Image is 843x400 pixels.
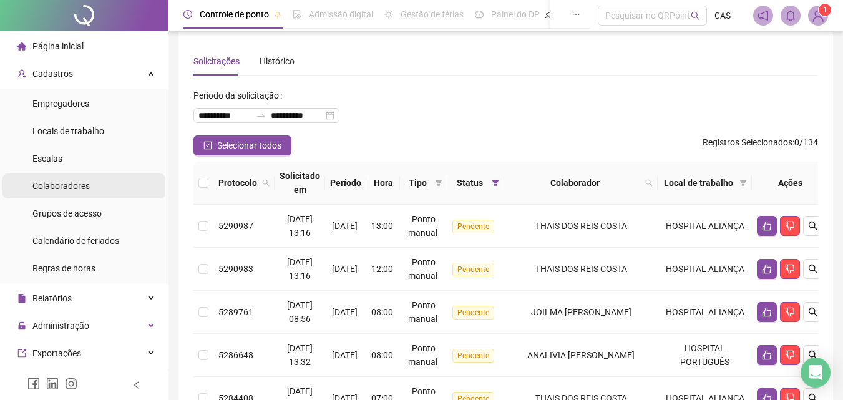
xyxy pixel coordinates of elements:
[260,173,272,192] span: search
[405,176,430,190] span: Tipo
[17,349,26,358] span: export
[432,173,445,192] span: filter
[757,176,823,190] div: Ações
[274,11,281,19] span: pushpin
[492,179,499,187] span: filter
[218,307,253,317] span: 5289761
[332,264,358,274] span: [DATE]
[408,214,437,238] span: Ponto manual
[384,10,393,19] span: sun
[17,69,26,78] span: user-add
[293,10,301,19] span: file-done
[737,173,749,192] span: filter
[287,343,313,367] span: [DATE] 13:32
[325,162,366,205] th: Período
[218,264,253,274] span: 5290983
[808,264,818,274] span: search
[785,221,795,231] span: dislike
[32,41,84,51] span: Página inicial
[658,205,752,248] td: HOSPITAL ALIANÇA
[762,221,772,231] span: like
[65,378,77,390] span: instagram
[808,350,818,360] span: search
[46,378,59,390] span: linkedin
[256,110,266,120] span: to
[193,85,287,105] label: Período da solicitação
[256,110,266,120] span: swap-right
[535,264,627,274] span: THAIS DOS REIS COSTA
[703,137,792,147] span: Registros Selecionados
[691,11,700,21] span: search
[371,221,393,231] span: 13:00
[287,214,313,238] span: [DATE] 13:16
[663,176,734,190] span: Local de trabalho
[452,306,494,320] span: Pendente
[823,6,827,14] span: 1
[785,307,795,317] span: dislike
[32,69,73,79] span: Cadastros
[332,307,358,317] span: [DATE]
[808,307,818,317] span: search
[371,264,393,274] span: 12:00
[714,9,731,22] span: CAS
[658,334,752,377] td: HOSPITAL PORTUGUÊS
[275,162,325,205] th: Solicitado em
[408,257,437,281] span: Ponto manual
[785,10,796,21] span: bell
[218,350,253,360] span: 5286648
[509,176,640,190] span: Colaborador
[332,350,358,360] span: [DATE]
[401,9,464,19] span: Gestão de férias
[371,350,393,360] span: 08:00
[435,179,442,187] span: filter
[785,350,795,360] span: dislike
[531,307,631,317] span: JOILMA [PERSON_NAME]
[17,42,26,51] span: home
[218,176,257,190] span: Protocolo
[739,179,747,187] span: filter
[287,300,313,324] span: [DATE] 08:56
[260,54,295,68] div: Histórico
[218,221,253,231] span: 5290987
[32,321,89,331] span: Administração
[32,263,95,273] span: Regras de horas
[527,350,635,360] span: ANALIVIA [PERSON_NAME]
[32,154,62,163] span: Escalas
[408,300,437,324] span: Ponto manual
[762,350,772,360] span: like
[643,173,655,192] span: search
[408,343,437,367] span: Ponto manual
[801,358,831,388] div: Open Intercom Messenger
[491,9,540,19] span: Painel do DP
[32,348,81,358] span: Exportações
[332,221,358,231] span: [DATE]
[183,10,192,19] span: clock-circle
[809,6,827,25] img: 12115
[200,9,269,19] span: Controle de ponto
[452,176,487,190] span: Status
[371,307,393,317] span: 08:00
[658,291,752,334] td: HOSPITAL ALIANÇA
[32,208,102,218] span: Grupos de acesso
[785,264,795,274] span: dislike
[132,381,141,389] span: left
[452,263,494,276] span: Pendente
[572,10,580,19] span: ellipsis
[203,141,212,150] span: check-square
[366,162,400,205] th: Hora
[452,220,494,233] span: Pendente
[217,139,281,152] span: Selecionar todos
[193,135,291,155] button: Selecionar todos
[32,236,119,246] span: Calendário de feriados
[545,11,552,19] span: pushpin
[535,221,627,231] span: THAIS DOS REIS COSTA
[762,264,772,274] span: like
[32,99,89,109] span: Empregadores
[703,135,818,155] span: : 0 / 134
[32,293,72,303] span: Relatórios
[808,221,818,231] span: search
[32,181,90,191] span: Colaboradores
[645,179,653,187] span: search
[819,4,831,16] sup: Atualize o seu contato no menu Meus Dados
[475,10,484,19] span: dashboard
